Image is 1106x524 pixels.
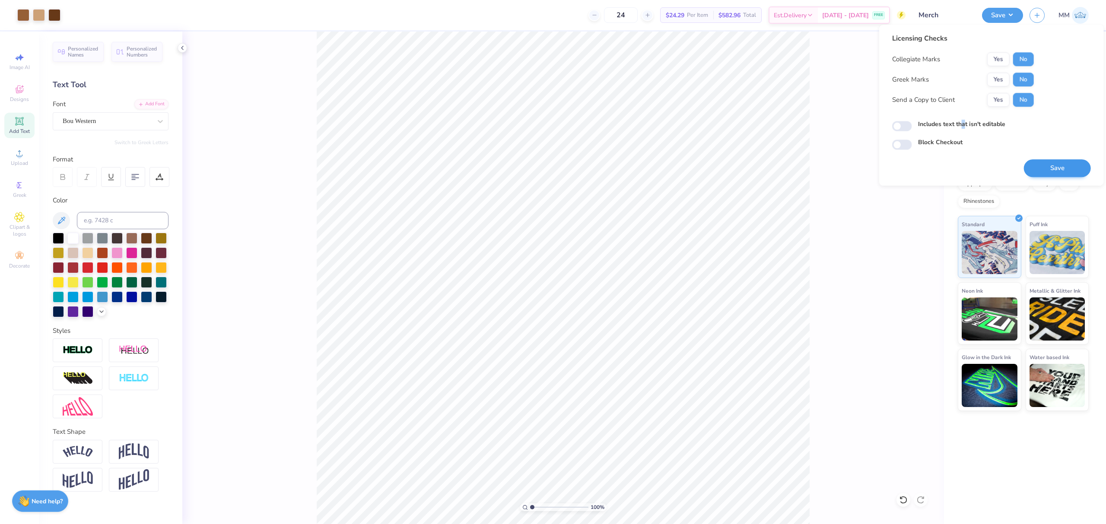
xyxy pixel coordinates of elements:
label: Includes text that isn't editable [918,120,1005,129]
img: Shadow [119,345,149,356]
img: Neon Ink [962,297,1017,341]
label: Block Checkout [918,138,963,147]
img: Rise [119,469,149,490]
span: FREE [874,12,883,18]
div: Greek Marks [892,75,929,85]
img: Standard [962,231,1017,274]
span: Metallic & Glitter Ink [1030,286,1081,295]
span: [DATE] - [DATE] [822,11,869,20]
div: Color [53,196,168,205]
img: Arch [119,443,149,460]
span: Neon Ink [962,286,983,295]
img: Puff Ink [1030,231,1085,274]
span: $582.96 [718,11,741,20]
span: Add Text [9,128,30,135]
button: No [1013,93,1034,107]
div: Text Tool [53,79,168,91]
span: Personalized Names [68,46,99,58]
img: Negative Space [119,373,149,383]
img: Metallic & Glitter Ink [1030,297,1085,341]
button: Yes [987,52,1010,66]
div: Add Font [134,99,168,109]
span: Per Item [687,11,708,20]
strong: Need help? [32,497,63,505]
span: Designs [10,96,29,103]
button: Yes [987,73,1010,86]
input: e.g. 7428 c [77,212,168,229]
img: Arc [63,446,93,458]
img: Flag [63,471,93,488]
span: Upload [11,160,28,167]
img: Mariah Myssa Salurio [1072,7,1089,24]
span: 100 % [591,503,604,511]
div: Licensing Checks [892,33,1034,44]
div: Send a Copy to Client [892,95,955,105]
button: No [1013,73,1034,86]
img: 3d Illusion [63,372,93,385]
span: Personalized Numbers [127,46,157,58]
img: Free Distort [63,397,93,416]
span: Greek [13,192,26,199]
span: Decorate [9,262,30,269]
input: – – [604,7,638,23]
img: Water based Ink [1030,364,1085,407]
span: Puff Ink [1030,220,1048,229]
span: MM [1058,10,1070,20]
span: Image AI [10,64,30,71]
div: Rhinestones [958,195,1000,208]
label: Font [53,99,66,109]
span: Glow in the Dark Ink [962,353,1011,362]
div: Styles [53,326,168,336]
div: Collegiate Marks [892,54,940,64]
button: Yes [987,93,1010,107]
button: Save [1024,159,1091,177]
span: Est. Delivery [774,11,807,20]
input: Untitled Design [912,6,976,24]
button: Switch to Greek Letters [114,139,168,146]
div: Format [53,155,169,164]
span: $24.29 [666,11,684,20]
a: MM [1058,7,1089,24]
img: Glow in the Dark Ink [962,364,1017,407]
button: Save [982,8,1023,23]
span: Standard [962,220,985,229]
button: No [1013,52,1034,66]
div: Text Shape [53,427,168,437]
img: Stroke [63,345,93,355]
span: Clipart & logos [4,224,35,237]
span: Water based Ink [1030,353,1069,362]
span: Total [743,11,756,20]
